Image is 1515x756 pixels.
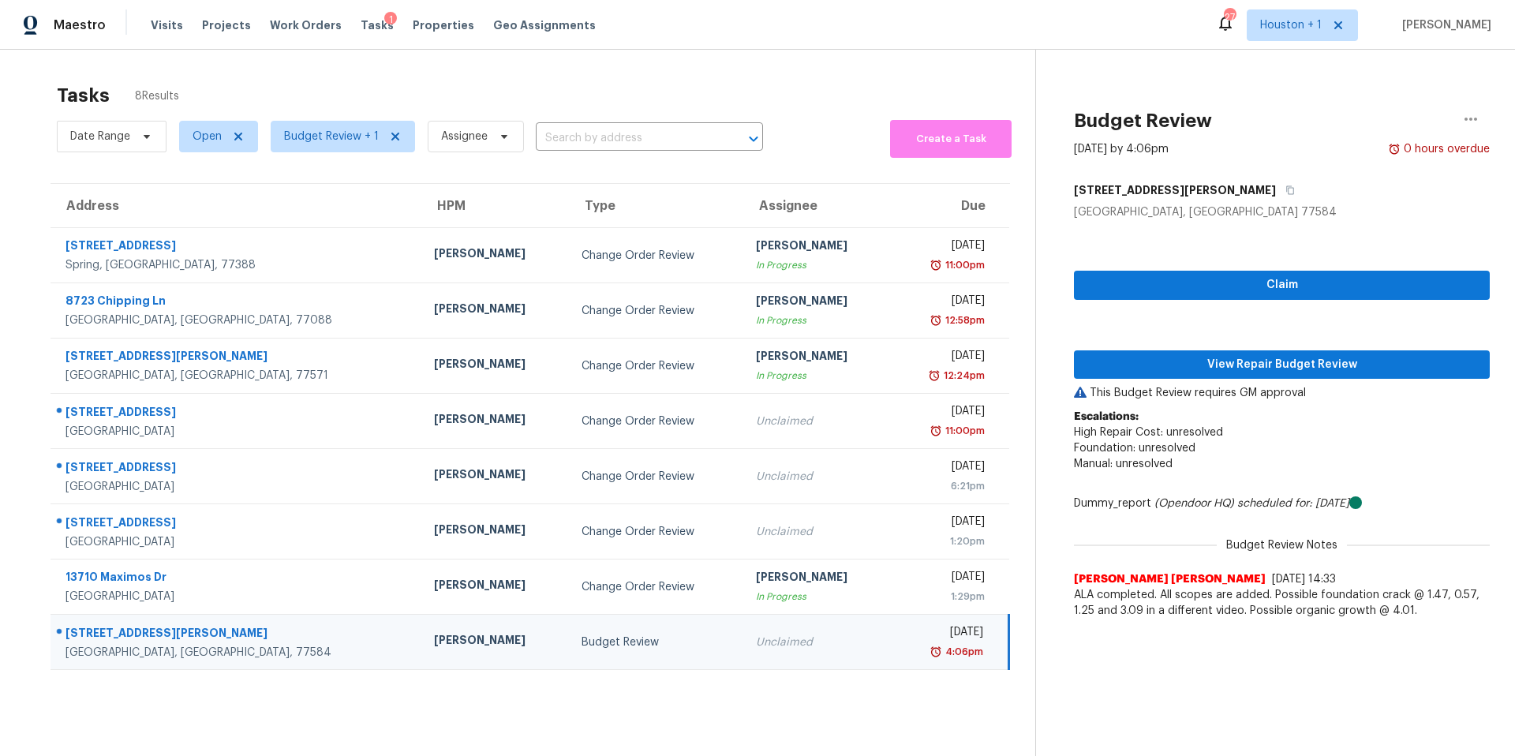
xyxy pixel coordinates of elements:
[413,17,474,33] span: Properties
[434,466,556,486] div: [PERSON_NAME]
[903,458,984,478] div: [DATE]
[942,257,985,273] div: 11:00pm
[434,245,556,265] div: [PERSON_NAME]
[50,184,421,228] th: Address
[1224,9,1235,25] div: 27
[1237,498,1349,509] i: scheduled for: [DATE]
[903,238,984,257] div: [DATE]
[756,368,878,384] div: In Progress
[1217,537,1347,553] span: Budget Review Notes
[1074,587,1490,619] span: ALA completed. All scopes are added. Possible foundation crack @ 1.47, 0.57, 1.25 and 3.09 in a d...
[756,524,878,540] div: Unclaimed
[1074,496,1490,511] div: Dummy_report
[582,524,731,540] div: Change Order Review
[1074,443,1195,454] span: Foundation: unresolved
[1396,17,1491,33] span: [PERSON_NAME]
[65,625,409,645] div: [STREET_ADDRESS][PERSON_NAME]
[54,17,106,33] span: Maestro
[756,414,878,429] div: Unclaimed
[903,514,984,533] div: [DATE]
[493,17,596,33] span: Geo Assignments
[903,533,984,549] div: 1:20pm
[941,368,985,384] div: 12:24pm
[582,358,731,374] div: Change Order Review
[1388,141,1401,157] img: Overdue Alarm Icon
[756,238,878,257] div: [PERSON_NAME]
[434,411,556,431] div: [PERSON_NAME]
[582,248,731,264] div: Change Order Review
[903,569,984,589] div: [DATE]
[890,120,1012,158] button: Create a Task
[1074,350,1490,380] button: View Repair Budget Review
[65,645,409,661] div: [GEOGRAPHIC_DATA], [GEOGRAPHIC_DATA], 77584
[1074,385,1490,401] p: This Budget Review requires GM approval
[1074,141,1169,157] div: [DATE] by 4:06pm
[756,569,878,589] div: [PERSON_NAME]
[930,644,942,660] img: Overdue Alarm Icon
[582,303,731,319] div: Change Order Review
[903,348,984,368] div: [DATE]
[270,17,342,33] span: Work Orders
[582,634,731,650] div: Budget Review
[384,12,397,28] div: 1
[582,469,731,485] div: Change Order Review
[434,356,556,376] div: [PERSON_NAME]
[57,88,110,103] h2: Tasks
[903,293,984,313] div: [DATE]
[569,184,743,228] th: Type
[202,17,251,33] span: Projects
[1074,182,1276,198] h5: [STREET_ADDRESS][PERSON_NAME]
[434,301,556,320] div: [PERSON_NAME]
[135,88,179,104] span: 8 Results
[1074,204,1490,220] div: [GEOGRAPHIC_DATA], [GEOGRAPHIC_DATA] 77584
[65,534,409,550] div: [GEOGRAPHIC_DATA]
[1260,17,1322,33] span: Houston + 1
[756,257,878,273] div: In Progress
[421,184,569,228] th: HPM
[1074,427,1223,438] span: High Repair Cost: unresolved
[1074,458,1173,470] span: Manual: unresolved
[361,20,394,31] span: Tasks
[151,17,183,33] span: Visits
[1401,141,1490,157] div: 0 hours overdue
[930,257,942,273] img: Overdue Alarm Icon
[536,126,719,151] input: Search by address
[1074,271,1490,300] button: Claim
[70,129,130,144] span: Date Range
[1272,574,1336,585] span: [DATE] 14:33
[756,348,878,368] div: [PERSON_NAME]
[1074,571,1266,587] span: [PERSON_NAME] [PERSON_NAME]
[582,414,731,429] div: Change Order Review
[434,577,556,597] div: [PERSON_NAME]
[65,515,409,534] div: [STREET_ADDRESS]
[434,522,556,541] div: [PERSON_NAME]
[1074,113,1212,129] h2: Budget Review
[65,348,409,368] div: [STREET_ADDRESS][PERSON_NAME]
[65,589,409,604] div: [GEOGRAPHIC_DATA]
[890,184,1008,228] th: Due
[65,257,409,273] div: Spring, [GEOGRAPHIC_DATA], 77388
[903,624,983,644] div: [DATE]
[756,313,878,328] div: In Progress
[756,634,878,650] div: Unclaimed
[1087,355,1477,375] span: View Repair Budget Review
[756,469,878,485] div: Unclaimed
[930,313,942,328] img: Overdue Alarm Icon
[65,479,409,495] div: [GEOGRAPHIC_DATA]
[942,313,985,328] div: 12:58pm
[903,589,984,604] div: 1:29pm
[65,459,409,479] div: [STREET_ADDRESS]
[942,644,983,660] div: 4:06pm
[65,293,409,313] div: 8723 Chipping Ln
[756,293,878,313] div: [PERSON_NAME]
[441,129,488,144] span: Assignee
[942,423,985,439] div: 11:00pm
[65,424,409,440] div: [GEOGRAPHIC_DATA]
[903,478,984,494] div: 6:21pm
[582,579,731,595] div: Change Order Review
[1074,411,1139,422] b: Escalations:
[756,589,878,604] div: In Progress
[1087,275,1477,295] span: Claim
[743,184,891,228] th: Assignee
[434,632,556,652] div: [PERSON_NAME]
